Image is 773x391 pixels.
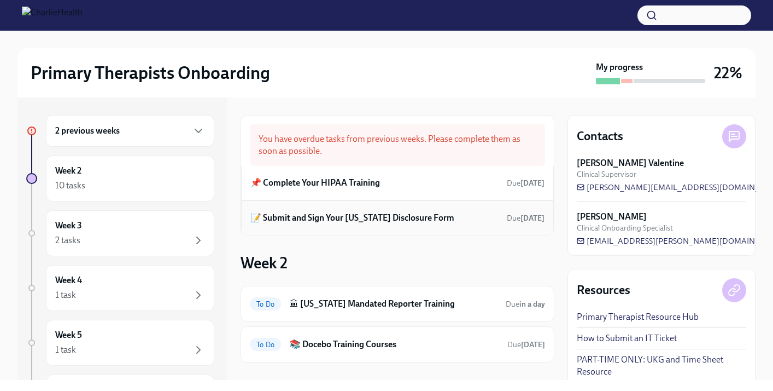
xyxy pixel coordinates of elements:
[55,220,82,232] h6: Week 3
[577,211,647,223] strong: [PERSON_NAME]
[55,329,82,341] h6: Week 5
[521,340,545,349] strong: [DATE]
[520,179,544,188] strong: [DATE]
[507,179,544,188] span: Due
[250,124,545,166] div: You have overdue tasks from previous weeks. Please complete them as soon as possible.
[519,300,545,309] strong: in a day
[241,253,288,273] h3: Week 2
[250,210,544,226] a: 📝 Submit and Sign Your [US_STATE] Disclosure FormDue[DATE]
[577,332,677,344] a: How to Submit an IT Ticket
[596,61,643,73] strong: My progress
[520,214,544,223] strong: [DATE]
[250,177,380,189] h6: 📌 Complete Your HIPAA Training
[55,165,81,177] h6: Week 2
[250,336,545,353] a: To Do📚 Docebo Training CoursesDue[DATE]
[55,234,80,246] div: 2 tasks
[55,344,76,356] div: 1 task
[250,212,454,224] h6: 📝 Submit and Sign Your [US_STATE] Disclosure Form
[31,62,270,84] h2: Primary Therapists Onboarding
[250,341,281,349] span: To Do
[55,125,120,137] h6: 2 previous weeks
[577,169,636,180] span: Clinical Supervisor
[26,265,214,311] a: Week 41 task
[55,274,82,286] h6: Week 4
[290,338,499,350] h6: 📚 Docebo Training Courses
[507,340,545,350] span: August 19th, 2025 09:00
[507,214,544,223] span: Due
[250,295,545,313] a: To Do🏛 [US_STATE] Mandated Reporter TrainingDuein a day
[55,289,76,301] div: 1 task
[507,213,544,223] span: August 8th, 2025 09:00
[577,282,630,298] h4: Resources
[714,63,742,83] h3: 22%
[250,175,544,191] a: 📌 Complete Your HIPAA TrainingDue[DATE]
[577,354,746,378] a: PART-TIME ONLY: UKG and Time Sheet Resource
[26,210,214,256] a: Week 32 tasks
[22,7,83,24] img: CharlieHealth
[507,178,544,188] span: August 6th, 2025 09:00
[577,223,673,233] span: Clinical Onboarding Specialist
[46,115,214,147] div: 2 previous weeks
[26,320,214,366] a: Week 51 task
[26,156,214,202] a: Week 210 tasks
[577,128,623,145] h4: Contacts
[577,311,699,323] a: Primary Therapist Resource Hub
[506,299,545,309] span: August 15th, 2025 09:00
[55,180,85,192] div: 10 tasks
[250,300,281,308] span: To Do
[506,300,545,309] span: Due
[507,340,545,349] span: Due
[290,298,497,310] h6: 🏛 [US_STATE] Mandated Reporter Training
[577,157,684,169] strong: [PERSON_NAME] Valentine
